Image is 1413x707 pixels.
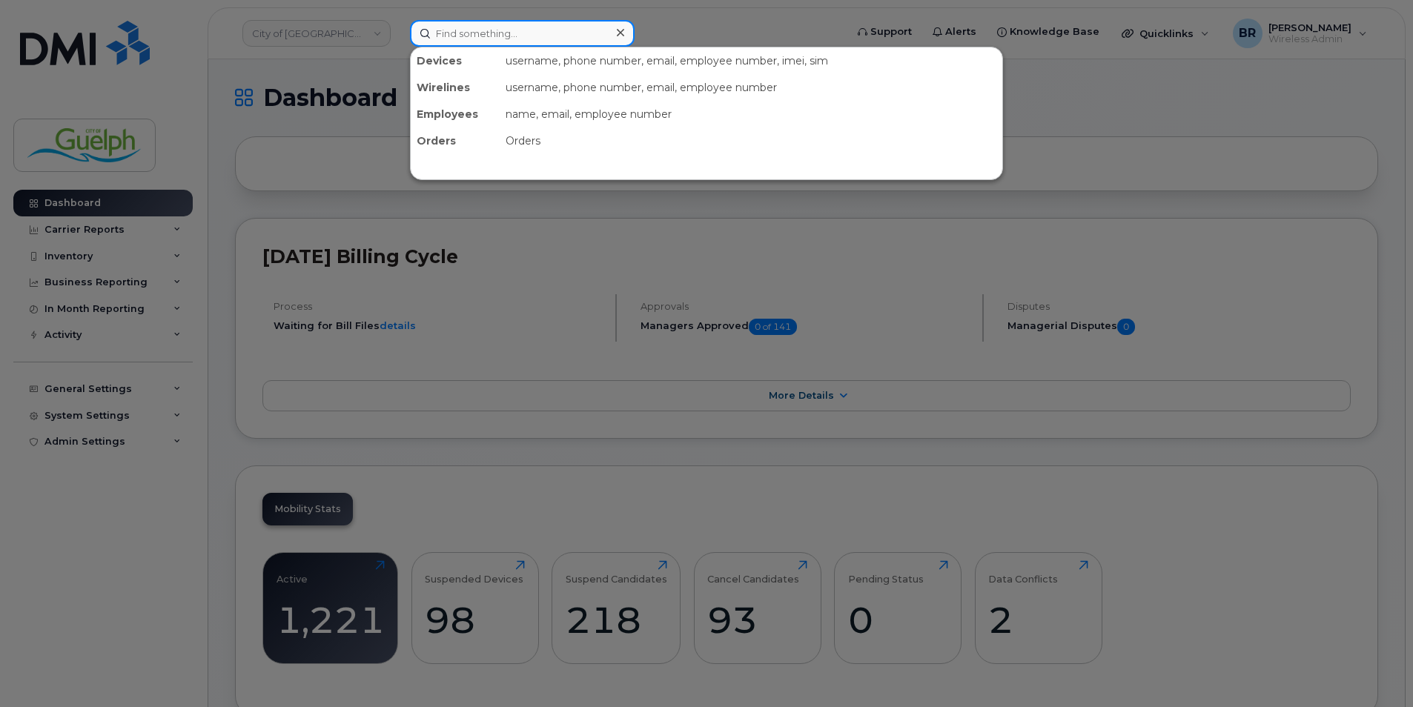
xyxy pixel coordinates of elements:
div: Devices [411,47,500,74]
div: name, email, employee number [500,101,1002,127]
div: Employees [411,101,500,127]
div: Orders [500,127,1002,154]
div: Orders [411,127,500,154]
div: Wirelines [411,74,500,101]
div: username, phone number, email, employee number, imei, sim [500,47,1002,74]
div: username, phone number, email, employee number [500,74,1002,101]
